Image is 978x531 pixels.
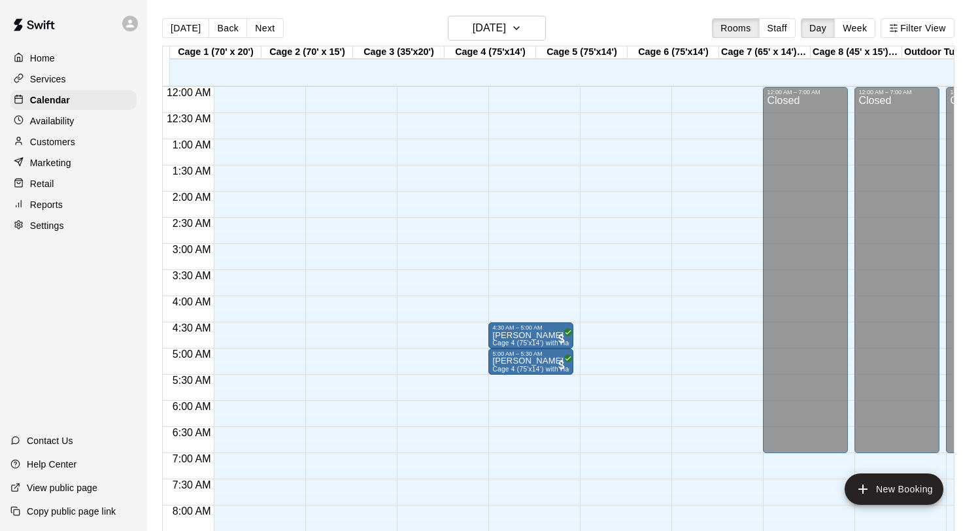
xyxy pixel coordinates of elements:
span: All customers have paid [555,332,568,345]
span: 3:30 AM [169,270,214,281]
div: Closed [858,95,936,458]
a: Settings [10,216,137,235]
span: 6:30 AM [169,427,214,438]
span: 12:30 AM [163,113,214,124]
span: 4:00 AM [169,296,214,307]
span: 12:00 AM [163,87,214,98]
p: Retail [30,177,54,190]
button: Next [246,18,283,38]
button: Filter View [881,18,954,38]
button: Back [209,18,247,38]
span: 8:00 AM [169,505,214,517]
a: Calendar [10,90,137,110]
span: 7:00 AM [169,453,214,464]
div: Cage 4 (75'x14') [445,46,536,59]
span: 4:30 AM [169,322,214,334]
p: Copy public page link [27,505,116,518]
p: Services [30,73,66,86]
p: Settings [30,219,64,232]
a: Marketing [10,153,137,173]
a: Reports [10,195,137,214]
button: Staff [759,18,796,38]
div: Cage 8 (45' x 15') @ Mashlab Leander [811,46,902,59]
div: 5:00 AM – 5:30 AM [492,351,569,357]
p: Help Center [27,458,76,471]
button: Rooms [712,18,759,38]
span: 6:00 AM [169,401,214,412]
span: 2:00 AM [169,192,214,203]
a: Customers [10,132,137,152]
div: Cage 3 (35'x20') [353,46,445,59]
span: 5:30 AM [169,375,214,386]
a: Retail [10,174,137,194]
span: All customers have paid [555,358,568,371]
span: Cage 4 (75'x14') with Hack Attack Pitching machine [492,339,652,347]
div: Cage 2 (70' x 15') [261,46,353,59]
p: Contact Us [27,434,73,447]
div: 4:30 AM – 5:00 AM: Ryan Onesto [488,322,573,349]
div: 12:00 AM – 7:00 AM [767,89,844,95]
div: 12:00 AM – 7:00 AM: Closed [854,87,939,453]
p: Reports [30,198,63,211]
span: 1:00 AM [169,139,214,150]
button: [DATE] [448,16,546,41]
span: Cage 4 (75'x14') with Hack Attack Pitching machine [492,366,652,373]
p: Availability [30,114,75,128]
p: Marketing [30,156,71,169]
span: 1:30 AM [169,165,214,177]
div: 12:00 AM – 7:00 AM: Closed [763,87,848,453]
div: 12:00 AM – 7:00 AM [858,89,936,95]
div: Closed [767,95,844,458]
span: 7:30 AM [169,479,214,490]
button: Week [834,18,875,38]
p: Customers [30,135,75,148]
p: Calendar [30,94,70,107]
div: Cage 7 (65' x 14') @ Mashlab Leander [719,46,811,59]
div: Cage 5 (75'x14') [536,46,628,59]
span: 3:00 AM [169,244,214,255]
span: 2:30 AM [169,218,214,229]
span: 5:00 AM [169,349,214,360]
h6: [DATE] [473,19,506,37]
a: Services [10,69,137,89]
div: 4:30 AM – 5:00 AM [492,324,569,331]
button: Day [801,18,835,38]
div: Cage 6 (75'x14') [628,46,719,59]
a: Availability [10,111,137,131]
div: Cage 1 (70' x 20') [170,46,261,59]
p: Home [30,52,55,65]
button: [DATE] [162,18,209,38]
div: 5:00 AM – 5:30 AM: Ryan Onesto [488,349,573,375]
p: View public page [27,481,97,494]
button: add [845,473,943,505]
a: Home [10,48,137,68]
